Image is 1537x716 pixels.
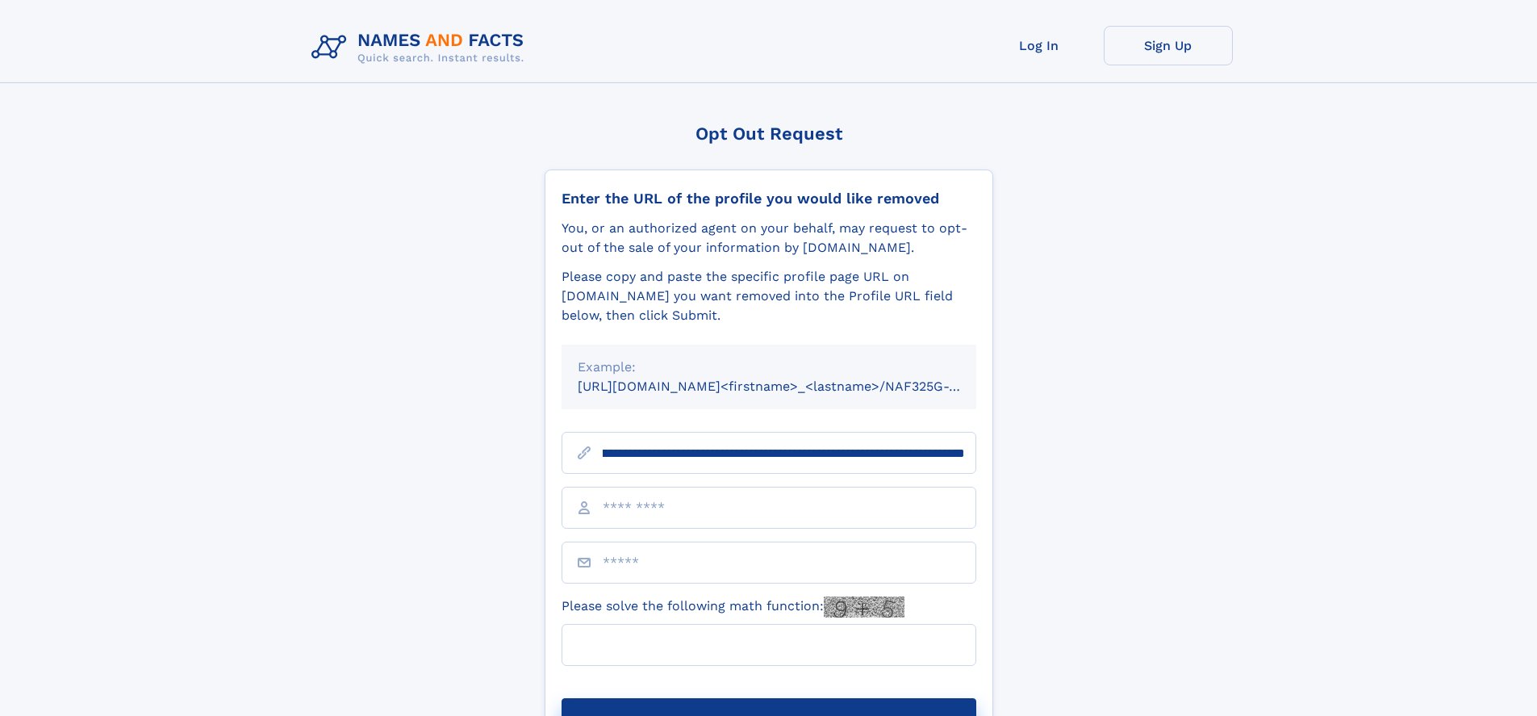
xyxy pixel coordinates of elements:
[305,26,537,69] img: Logo Names and Facts
[562,597,904,618] label: Please solve the following math function:
[1104,26,1233,65] a: Sign Up
[562,190,976,207] div: Enter the URL of the profile you would like removed
[562,267,976,325] div: Please copy and paste the specific profile page URL on [DOMAIN_NAME] you want removed into the Pr...
[545,124,993,144] div: Opt Out Request
[578,379,1007,394] small: [URL][DOMAIN_NAME]<firstname>_<lastname>/NAF325G-xxxxxxxx
[975,26,1104,65] a: Log In
[562,219,976,258] div: You, or an authorized agent on your behalf, may request to opt-out of the sale of your informatio...
[578,358,960,377] div: Example:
